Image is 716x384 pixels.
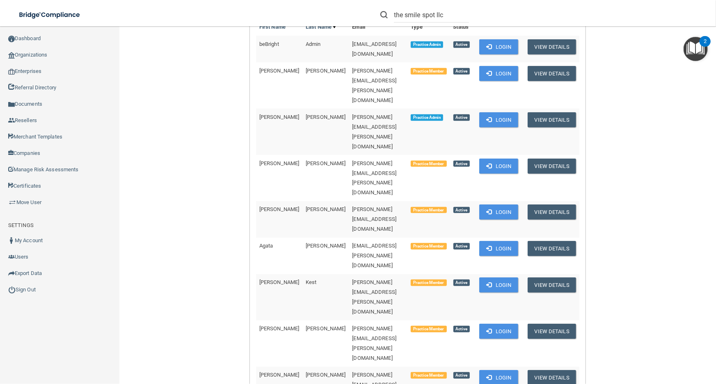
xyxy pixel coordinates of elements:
[8,198,16,207] img: briefcase.64adab9b.png
[306,41,321,47] span: Admin
[259,114,299,120] span: [PERSON_NAME]
[8,36,15,42] img: ic_dashboard_dark.d01f4a41.png
[352,325,397,361] span: [PERSON_NAME][EMAIL_ADDRESS][PERSON_NAME][DOMAIN_NAME]
[352,206,397,232] span: [PERSON_NAME][EMAIL_ADDRESS][DOMAIN_NAME]
[528,66,576,81] button: View Details
[8,69,15,75] img: enterprise.0d942306.png
[352,114,397,150] span: [PERSON_NAME][EMAIL_ADDRESS][PERSON_NAME][DOMAIN_NAME]
[306,114,345,120] span: [PERSON_NAME]
[479,39,518,55] button: Login
[259,68,299,74] span: [PERSON_NAME]
[453,243,470,250] span: Active
[352,41,397,57] span: [EMAIL_ADDRESS][DOMAIN_NAME]
[8,220,34,230] label: SETTINGS
[411,68,446,75] span: Practice Member
[352,68,397,103] span: [PERSON_NAME][EMAIL_ADDRESS][PERSON_NAME][DOMAIN_NAME]
[453,372,470,379] span: Active
[306,372,345,378] span: [PERSON_NAME]
[411,243,446,250] span: Practice Member
[704,41,707,52] div: 2
[306,206,345,212] span: [PERSON_NAME]
[259,41,279,47] span: beBright
[479,324,518,339] button: Login
[352,243,397,268] span: [EMAIL_ADDRESS][PERSON_NAME][DOMAIN_NAME]
[8,270,15,277] img: icon-export.b9366987.png
[259,160,299,166] span: [PERSON_NAME]
[453,326,470,332] span: Active
[8,52,15,59] img: organization-icon.f8decf85.png
[479,159,518,174] button: Login
[259,279,299,285] span: [PERSON_NAME]
[306,325,345,332] span: [PERSON_NAME]
[259,372,299,378] span: [PERSON_NAME]
[411,279,446,286] span: Practice Member
[684,37,708,61] button: Open Resource Center, 2 new notifications
[528,159,576,174] button: View Details
[411,372,446,379] span: Practice Member
[479,277,518,293] button: Login
[8,254,15,260] img: icon-users.e205127d.png
[528,241,576,256] button: View Details
[528,112,576,127] button: View Details
[259,243,273,249] span: Agata
[8,117,15,124] img: ic_reseller.de258add.png
[306,243,345,249] span: [PERSON_NAME]
[380,11,388,18] img: ic-search.3b580494.png
[306,68,345,74] span: [PERSON_NAME]
[453,207,470,214] span: Active
[453,68,470,75] span: Active
[479,112,518,127] button: Login
[394,7,469,23] input: Search
[479,241,518,256] button: Login
[528,39,576,55] button: View Details
[453,114,470,121] span: Active
[411,41,443,48] span: Practice Admin
[306,160,345,166] span: [PERSON_NAME]
[528,277,576,293] button: View Details
[479,66,518,81] button: Login
[453,161,470,167] span: Active
[479,204,518,220] button: Login
[528,204,576,220] button: View Details
[8,101,15,108] img: icon-documents.8dae5593.png
[352,279,397,315] span: [PERSON_NAME][EMAIL_ADDRESS][PERSON_NAME][DOMAIN_NAME]
[306,279,316,285] span: Kest
[8,286,16,293] img: ic_power_dark.7ecde6b1.png
[411,207,446,214] span: Practice Member
[411,161,446,167] span: Practice Member
[259,206,299,212] span: [PERSON_NAME]
[411,326,446,332] span: Practice Member
[411,114,443,121] span: Practice Admin
[12,7,88,23] img: bridge_compliance_login_screen.278c3ca4.svg
[453,41,470,48] span: Active
[8,237,15,244] img: ic_user_dark.df1a06c3.png
[528,324,576,339] button: View Details
[352,160,397,196] span: [PERSON_NAME][EMAIL_ADDRESS][PERSON_NAME][DOMAIN_NAME]
[453,279,470,286] span: Active
[259,325,299,332] span: [PERSON_NAME]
